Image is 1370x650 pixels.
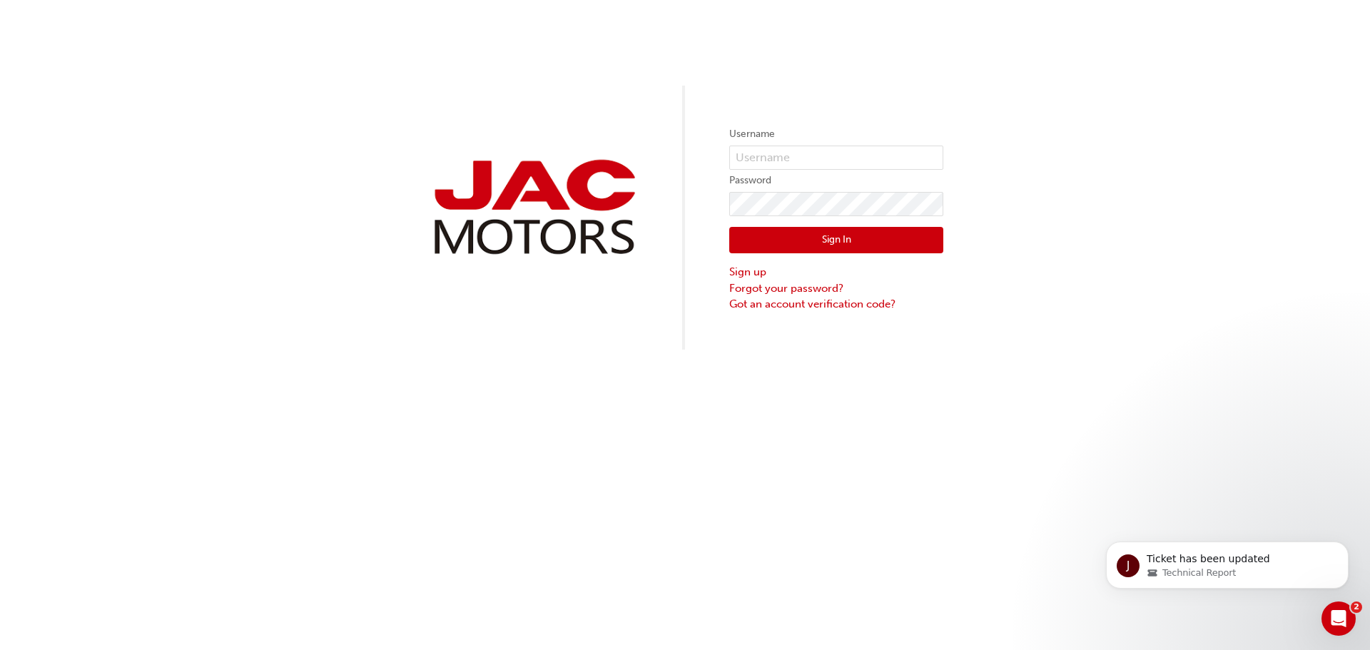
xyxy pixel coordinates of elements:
span: 2 [1351,601,1362,613]
button: Sign In [729,227,943,254]
a: Sign up [729,264,943,280]
iframe: Intercom notifications message [1085,512,1370,611]
label: Username [729,126,943,143]
a: Got an account verification code? [729,296,943,313]
input: Username [729,146,943,170]
a: Forgot your password? [729,280,943,297]
iframe: Intercom live chat [1321,601,1356,636]
img: jac-portal [427,154,641,260]
label: Password [729,172,943,189]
